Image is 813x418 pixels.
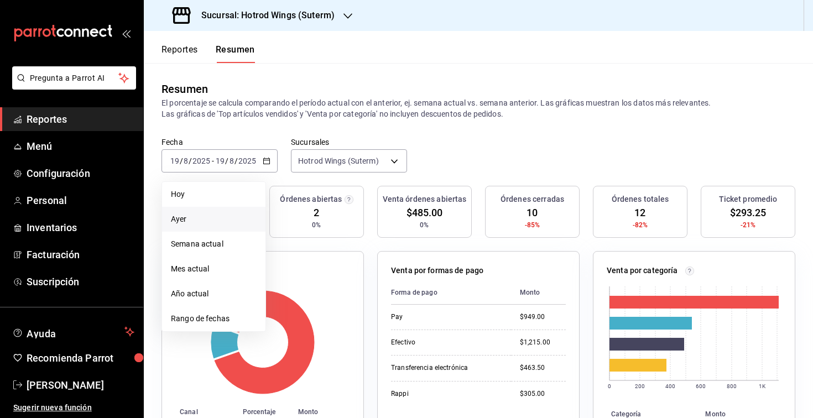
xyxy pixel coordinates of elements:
[27,378,134,393] span: [PERSON_NAME]
[212,156,214,165] span: -
[406,205,443,220] span: $485.00
[520,363,566,373] div: $463.50
[161,97,795,119] p: El porcentaje se calcula comparando el período actual con el anterior, ej. semana actual vs. sema...
[635,383,645,389] text: 200
[12,66,136,90] button: Pregunta a Parrot AI
[216,44,255,63] button: Resumen
[730,205,767,220] span: $293.25
[171,238,257,250] span: Semana actual
[511,281,566,305] th: Monto
[280,194,342,205] h3: Órdenes abiertas
[183,156,189,165] input: --
[161,138,278,146] label: Fecha
[192,156,211,165] input: ----
[501,194,564,205] h3: Órdenes cerradas
[608,383,611,389] text: 0
[420,220,429,230] span: 0%
[215,156,225,165] input: --
[229,156,234,165] input: --
[171,263,257,275] span: Mes actual
[520,389,566,399] div: $305.00
[238,406,294,418] th: Porcentaje
[391,389,502,399] div: Rappi
[234,156,238,165] span: /
[633,220,648,230] span: -82%
[27,351,134,365] span: Recomienda Parrot
[291,138,407,146] label: Sucursales
[171,288,257,300] span: Año actual
[527,205,538,220] span: 10
[520,338,566,347] div: $1,215.00
[171,313,257,325] span: Rango de fechas
[225,156,228,165] span: /
[759,383,766,389] text: 1K
[727,383,737,389] text: 800
[525,220,540,230] span: -85%
[189,156,192,165] span: /
[8,80,136,92] a: Pregunta a Parrot AI
[27,325,120,338] span: Ayuda
[238,156,257,165] input: ----
[391,338,502,347] div: Efectivo
[30,72,119,84] span: Pregunta a Parrot AI
[294,406,363,418] th: Monto
[665,383,675,389] text: 400
[162,406,238,418] th: Canal
[312,220,321,230] span: 0%
[391,265,483,276] p: Venta por formas de pago
[612,194,669,205] h3: Órdenes totales
[161,81,208,97] div: Resumen
[27,274,134,289] span: Suscripción
[383,194,467,205] h3: Venta órdenes abiertas
[27,112,134,127] span: Reportes
[520,312,566,322] div: $949.00
[391,281,511,305] th: Forma de pago
[27,247,134,262] span: Facturación
[171,213,257,225] span: Ayer
[607,265,678,276] p: Venta por categoría
[180,156,183,165] span: /
[13,402,134,414] span: Sugerir nueva función
[298,155,379,166] span: Hotrod Wings (Suterm)
[122,29,131,38] button: open_drawer_menu
[391,363,502,373] div: Transferencia electrónica
[27,139,134,154] span: Menú
[696,383,706,389] text: 600
[171,189,257,200] span: Hoy
[741,220,756,230] span: -21%
[391,312,502,322] div: Pay
[27,166,134,181] span: Configuración
[192,9,335,22] h3: Sucursal: Hotrod Wings (Suterm)
[719,194,778,205] h3: Ticket promedio
[634,205,645,220] span: 12
[27,193,134,208] span: Personal
[161,44,198,63] button: Reportes
[314,205,319,220] span: 2
[170,156,180,165] input: --
[27,220,134,235] span: Inventarios
[161,44,255,63] div: navigation tabs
